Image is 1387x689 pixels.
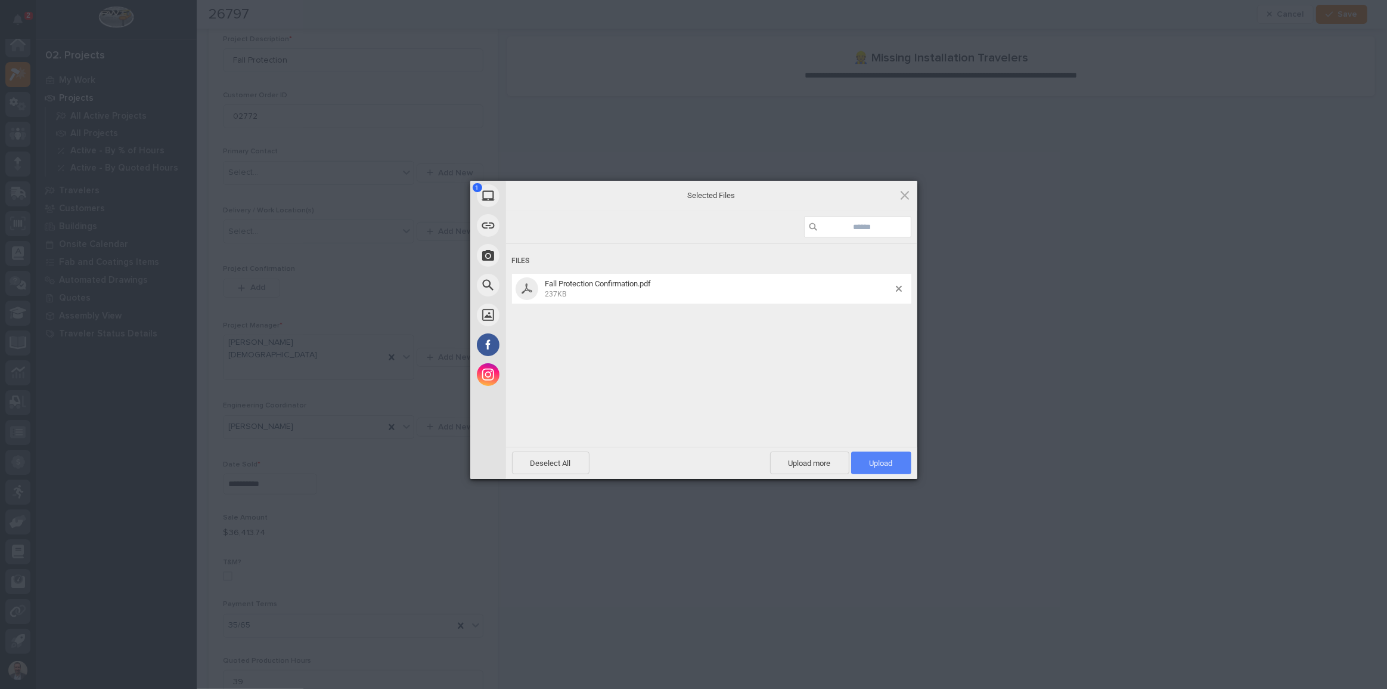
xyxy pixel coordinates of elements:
[470,181,613,211] div: My Device
[470,240,613,270] div: Take Photo
[473,183,482,192] span: 1
[542,279,896,299] span: Fall Protection Confirmation.pdf
[770,452,849,474] span: Upload more
[545,290,567,298] span: 237KB
[470,211,613,240] div: Link (URL)
[470,300,613,330] div: Unsplash
[512,250,911,272] div: Files
[870,459,893,468] span: Upload
[512,452,589,474] span: Deselect All
[470,360,613,390] div: Instagram
[470,330,613,360] div: Facebook
[898,189,911,202] span: Click here or hit ESC to close picker
[470,270,613,300] div: Web Search
[545,279,651,288] span: Fall Protection Confirmation.pdf
[592,190,831,200] span: Selected Files
[851,452,911,474] span: Upload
